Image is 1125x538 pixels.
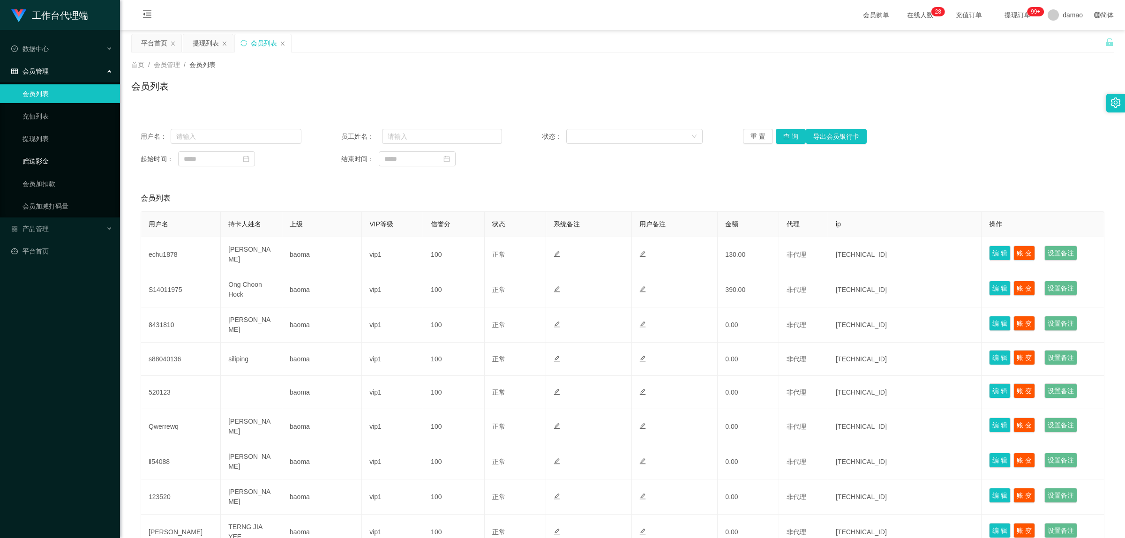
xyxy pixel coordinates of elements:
button: 重 置 [743,129,773,144]
td: [TECHNICAL_ID] [828,444,982,479]
td: 0.00 [718,409,779,444]
span: 首页 [131,61,144,68]
td: s88040136 [141,343,221,376]
td: Qwerrewq [141,409,221,444]
button: 设置备注 [1044,488,1077,503]
button: 设置备注 [1044,418,1077,433]
td: vip1 [362,409,423,444]
div: 平台首页 [141,34,167,52]
input: 请输入 [382,129,502,144]
sup: 28 [931,7,945,16]
td: 130.00 [718,237,779,272]
td: 100 [423,479,485,515]
span: 在线人数 [902,12,938,18]
p: 2 [935,7,938,16]
span: 状态： [542,132,566,142]
td: 520123 [141,376,221,409]
td: [TECHNICAL_ID] [828,479,982,515]
button: 账 变 [1013,246,1035,261]
span: 非代理 [787,423,806,430]
button: 设置备注 [1044,316,1077,331]
td: vip1 [362,307,423,343]
span: 会员列表 [141,193,171,204]
i: 图标: menu-fold [131,0,163,30]
button: 账 变 [1013,418,1035,433]
i: 图标: edit [639,321,646,328]
span: 正常 [492,321,505,329]
i: 图标: edit [554,528,560,535]
span: 非代理 [787,321,806,329]
td: vip1 [362,237,423,272]
td: [TECHNICAL_ID] [828,237,982,272]
i: 图标: edit [639,389,646,395]
button: 编 辑 [989,246,1011,261]
button: 设置备注 [1044,246,1077,261]
button: 编 辑 [989,350,1011,365]
i: 图标: edit [554,286,560,292]
i: 图标: calendar [443,156,450,162]
td: baoma [282,479,362,515]
i: 图标: calendar [243,156,249,162]
input: 请输入 [171,129,301,144]
i: 图标: edit [639,528,646,535]
span: 会员列表 [189,61,216,68]
span: 系统备注 [554,220,580,228]
i: 图标: edit [639,355,646,362]
i: 图标: table [11,68,18,75]
a: 赠送彩金 [22,152,112,171]
span: 非代理 [787,458,806,465]
span: 代理 [787,220,800,228]
span: 上级 [290,220,303,228]
td: baoma [282,376,362,409]
td: [TECHNICAL_ID] [828,272,982,307]
button: 查 询 [776,129,806,144]
div: 会员列表 [251,34,277,52]
td: baoma [282,237,362,272]
td: siliping [221,343,282,376]
td: [PERSON_NAME] [221,307,282,343]
td: 0.00 [718,376,779,409]
i: 图标: unlock [1105,38,1114,46]
td: vip1 [362,272,423,307]
button: 设置备注 [1044,453,1077,468]
i: 图标: close [280,41,285,46]
span: 会员管理 [11,67,49,75]
span: 正常 [492,389,505,396]
i: 图标: close [222,41,227,46]
span: 信誉分 [431,220,450,228]
h1: 工作台代理端 [32,0,88,30]
td: vip1 [362,479,423,515]
i: 图标: edit [554,458,560,464]
td: 100 [423,307,485,343]
span: 正常 [492,493,505,501]
span: 正常 [492,286,505,293]
button: 编 辑 [989,453,1011,468]
td: [PERSON_NAME] [221,444,282,479]
button: 编 辑 [989,383,1011,398]
i: 图标: edit [639,493,646,500]
span: 结束时间： [341,154,379,164]
td: baoma [282,307,362,343]
span: 正常 [492,528,505,536]
span: 非代理 [787,251,806,258]
i: 图标: appstore-o [11,225,18,232]
span: 用户名 [149,220,168,228]
td: 0.00 [718,444,779,479]
a: 会员列表 [22,84,112,103]
td: [TECHNICAL_ID] [828,409,982,444]
span: 操作 [989,220,1002,228]
td: [PERSON_NAME] [221,409,282,444]
i: 图标: edit [639,458,646,464]
span: 非代理 [787,389,806,396]
button: 账 变 [1013,281,1035,296]
button: 账 变 [1013,316,1035,331]
i: 图标: edit [639,251,646,257]
td: 100 [423,272,485,307]
button: 设置备注 [1044,350,1077,365]
a: 图标: dashboard平台首页 [11,242,112,261]
td: [PERSON_NAME] [221,479,282,515]
button: 设置备注 [1044,383,1077,398]
span: 充值订单 [951,12,987,18]
td: [PERSON_NAME] [221,237,282,272]
img: logo.9652507e.png [11,9,26,22]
